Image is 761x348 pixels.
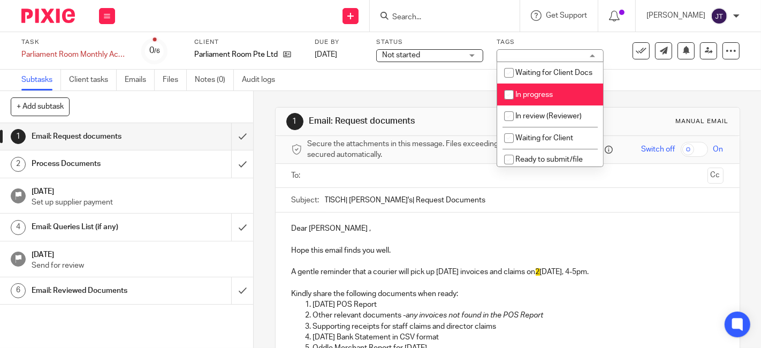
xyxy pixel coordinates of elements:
h1: Process Documents [32,156,158,172]
span: Switch off [642,144,675,155]
label: Client [194,38,301,47]
label: Due by [315,38,363,47]
p: A gentle reminder that a courier will pick up [DATE] invoices and claims on [DATE], 4-5pm. [292,267,724,277]
h1: Email: Request documents [309,116,530,127]
div: 6 [11,283,26,298]
a: Files [163,70,187,90]
label: Status [376,38,483,47]
a: Emails [125,70,155,90]
div: 2 [11,157,26,172]
input: Search [391,13,488,22]
span: Waiting for Client Docs [515,69,592,77]
h1: Email: Queries List (if any) [32,219,158,235]
a: Client tasks [69,70,117,90]
label: Subject: [292,195,319,206]
button: Cc [707,168,724,184]
small: /6 [154,48,160,54]
p: Supporting receipts for staff claims and director claims [313,321,724,332]
span: Get Support [546,12,587,19]
span: On [713,144,724,155]
span: Waiting for Client [515,134,573,142]
span: 2 [536,268,540,276]
p: Kindly share the following documents when ready: [292,289,724,299]
img: svg%3E [711,7,728,25]
div: 1 [286,113,303,130]
p: Set up supplier payment [32,197,242,208]
h1: Email: Reviewed Documents [32,283,158,299]
a: Notes (0) [195,70,234,90]
span: Not started [382,51,420,59]
span: [DATE] [315,51,337,58]
div: 1 [11,129,26,144]
h1: Email: Request documents [32,128,158,145]
a: Subtasks [21,70,61,90]
button: + Add subtask [11,97,70,116]
p: Dear [PERSON_NAME] , [292,223,724,234]
span: Ready to submit/file [515,156,583,163]
label: Task [21,38,128,47]
h1: [DATE] [32,184,242,197]
p: [PERSON_NAME] [646,10,705,21]
span: Secure the attachments in this message. Files exceeding the size limit (10MB) will be secured aut... [308,139,602,161]
p: [DATE] POS Report [313,299,724,310]
h1: [DATE] [32,247,242,260]
p: Parliament Room Pte Ltd [194,49,278,60]
p: [DATE] Bank Statement in CSV format [313,332,724,343]
p: Other relevant documents - [313,310,724,321]
div: 0 [149,44,160,57]
span: In progress [515,91,553,99]
label: Tags [497,38,604,47]
label: To: [292,170,303,181]
div: 4 [11,220,26,235]
img: Pixie [21,9,75,23]
div: Parliament Room Monthly Accounting [21,49,128,60]
a: Audit logs [242,70,283,90]
div: Manual email [676,117,729,126]
p: Hope this email finds you well. [292,245,724,256]
span: In review (Reviewer) [515,112,582,120]
p: Send for review [32,260,242,271]
em: any invoices not found in the POS Report [406,312,544,319]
